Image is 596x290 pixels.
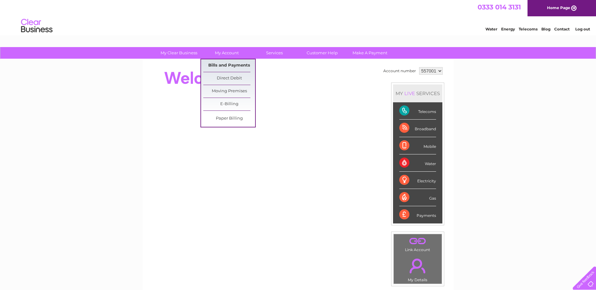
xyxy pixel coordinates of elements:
[393,84,442,102] div: MY SERVICES
[554,27,570,31] a: Contact
[399,137,436,154] div: Mobile
[519,27,538,31] a: Telecoms
[201,47,253,59] a: My Account
[344,47,396,59] a: Make A Payment
[382,66,418,76] td: Account number
[399,189,436,206] div: Gas
[399,206,436,223] div: Payments
[21,16,53,35] img: logo.png
[393,253,442,284] td: My Details
[203,98,255,110] a: E-Billing
[203,85,255,98] a: Moving Premises
[150,3,447,30] div: Clear Business is a trading name of Verastar Limited (registered in [GEOGRAPHIC_DATA] No. 3667643...
[485,27,497,31] a: Water
[203,59,255,72] a: Bills and Payments
[403,90,416,96] div: LIVE
[395,255,440,277] a: .
[478,3,521,11] a: 0333 014 3131
[541,27,550,31] a: Blog
[393,234,442,254] td: Link Account
[296,47,348,59] a: Customer Help
[575,27,590,31] a: Log out
[203,72,255,85] a: Direct Debit
[399,154,436,172] div: Water
[501,27,515,31] a: Energy
[399,172,436,189] div: Electricity
[249,47,300,59] a: Services
[399,120,436,137] div: Broadband
[395,236,440,247] a: .
[203,112,255,125] a: Paper Billing
[399,102,436,120] div: Telecoms
[153,47,205,59] a: My Clear Business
